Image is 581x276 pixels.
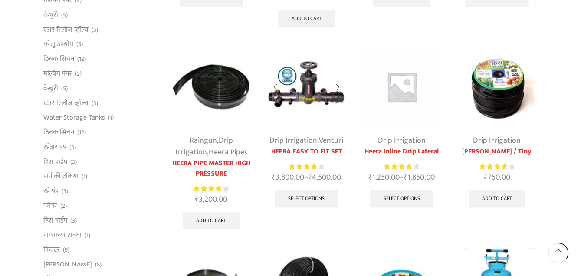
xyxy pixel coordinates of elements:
span: (9) [63,246,69,254]
a: ठिबक सिंचन [43,52,74,67]
span: (3) [70,158,77,166]
span: (2) [75,70,82,78]
div: , [265,135,347,146]
span: (1) [82,172,87,181]
span: (5) [61,84,68,93]
a: Heera Pipes [209,146,247,159]
a: Add to cart: “HEERA PIPE MASTER HIGH PRESSURE” [183,212,240,229]
span: (3) [92,99,98,108]
span: ₹ [483,171,487,184]
a: HEERA EASY TO FIT SET [265,146,347,157]
span: (1) [108,113,114,122]
a: Drip Irrigation [269,134,317,147]
a: Water Storage Tanks [43,110,105,125]
span: (2) [60,202,67,210]
span: ₹ [272,171,276,184]
span: (8) [95,260,102,269]
bdi: 750.00 [483,171,510,184]
bdi: 3,200.00 [195,193,227,206]
span: (1) [85,231,90,240]
a: पाण्याच्या टाक्या [43,228,82,243]
img: Placeholder [361,46,443,128]
bdi: 4,500.00 [308,171,341,184]
a: फिल्टर [43,243,60,257]
a: एअर रिलीज व्हाॅल्व [43,96,89,110]
span: ₹ [404,171,407,184]
span: – [265,172,347,183]
span: ₹ [195,193,199,206]
img: Tiny Drip Lateral [456,46,538,128]
a: Add to cart: “Heera Flat Inline Drip Package For 1 Acre (Package of 10500)” [278,10,335,27]
a: Drip Irrigation [473,134,521,147]
a: Raingun [190,134,217,147]
a: घरेलू उपयोग [43,37,73,52]
span: Rated out of 5 [479,162,506,171]
div: Rated 3.86 out of 5 [194,184,229,193]
a: [PERSON_NAME] / Tiny [456,146,538,157]
a: हिरा पाईप [43,154,67,169]
span: (3) [70,216,77,225]
span: Rated out of 5 [194,184,221,193]
a: HEERA PIPE MASTER HIGH PRESSURE [170,158,252,179]
a: पानीकी टंकिया [43,169,79,184]
span: (5) [61,11,68,20]
div: Rated 3.83 out of 5 [289,162,324,171]
a: Select options for “HEERA EASY TO FIT SET” [275,190,338,207]
a: हिरा पाईप [43,213,67,228]
a: वेन्चुरी [43,81,58,96]
span: Rated out of 5 [289,162,316,171]
div: Rated 3.81 out of 5 [384,162,419,171]
div: Rated 3.80 out of 5 [479,162,514,171]
a: ठिबक सिंचन [43,125,74,140]
bdi: 1,850.00 [404,171,435,184]
span: (5) [76,40,83,49]
div: , , [170,135,252,158]
a: मल्चिंग पेपर [43,66,72,81]
span: (12) [77,55,86,63]
span: (12) [77,128,86,137]
a: फॉगर [43,199,57,213]
img: Heera Flex Pipe [170,46,252,128]
a: Venturi [319,134,343,147]
a: वेन्चुरी [43,7,58,22]
span: Rated out of 5 [384,162,411,171]
a: Add to cart: “Heera Nano / Tiny” [469,190,525,207]
a: स्प्रेअर पंप [43,140,66,154]
a: [PERSON_NAME] [43,257,92,272]
a: Heera Inline Drip Lateral [361,146,443,157]
a: Drip Irrigation [175,134,233,159]
bdi: 1,250.00 [368,171,400,184]
span: ₹ [368,171,372,184]
bdi: 3,800.00 [272,171,304,184]
a: Select options for “Heera Inline Drip Lateral” [370,190,433,207]
span: – [361,172,443,183]
span: (3) [69,143,76,152]
span: (3) [62,187,68,196]
a: एअर रिलीज व्हाॅल्व [43,22,89,37]
span: ₹ [308,171,312,184]
span: (3) [92,26,98,34]
a: स्प्रे पंप [43,184,59,199]
img: Heera Easy To Fit Set [265,46,347,128]
a: Drip Irrigation [377,134,425,147]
